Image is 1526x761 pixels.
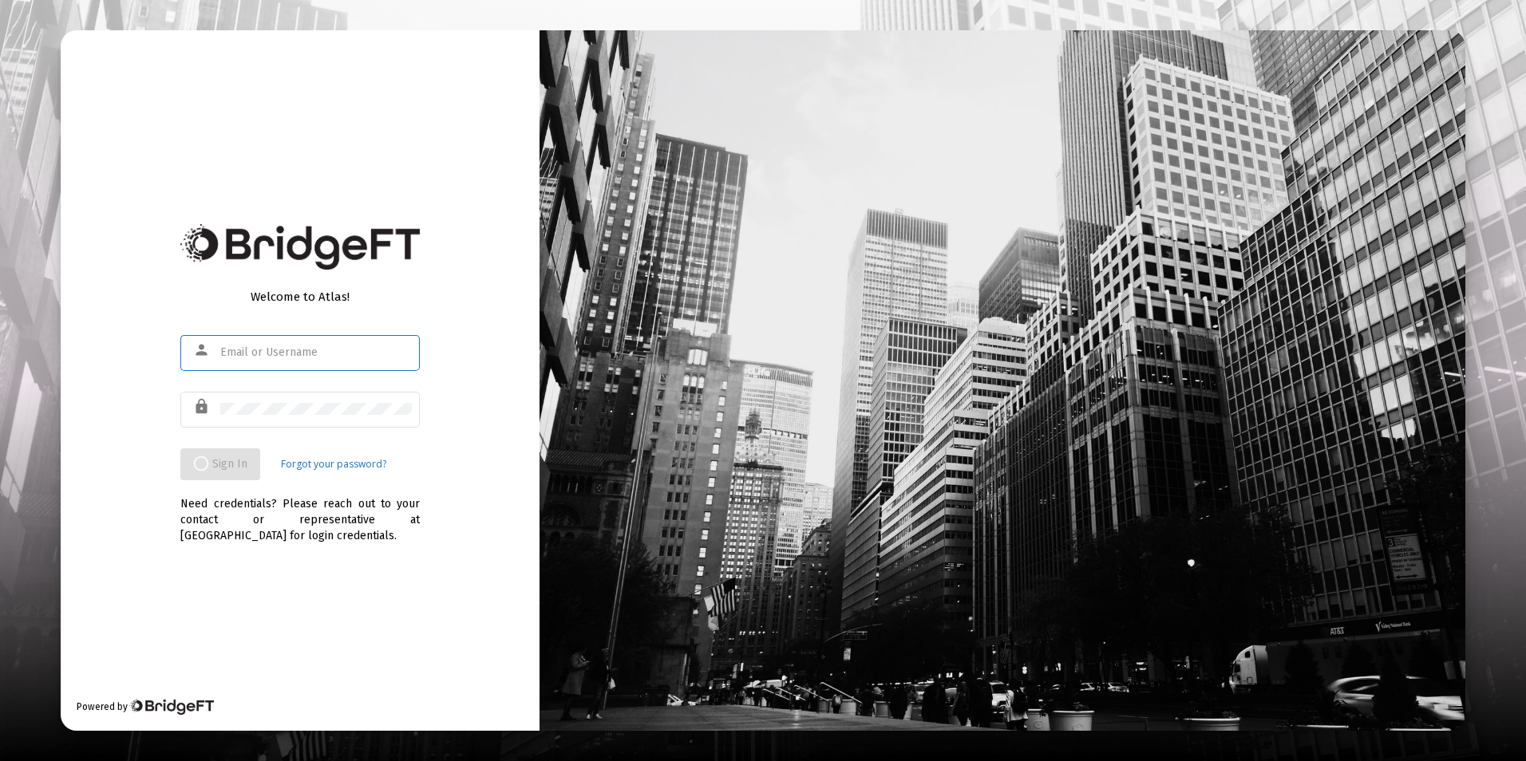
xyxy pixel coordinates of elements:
[77,699,213,715] div: Powered by
[180,480,420,544] div: Need credentials? Please reach out to your contact or representative at [GEOGRAPHIC_DATA] for log...
[220,346,412,359] input: Email or Username
[180,448,260,480] button: Sign In
[180,289,420,305] div: Welcome to Atlas!
[193,397,212,416] mat-icon: lock
[193,341,212,360] mat-icon: person
[193,457,247,471] span: Sign In
[281,456,386,472] a: Forgot your password?
[129,699,213,715] img: Bridge Financial Technology Logo
[180,224,420,270] img: Bridge Financial Technology Logo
